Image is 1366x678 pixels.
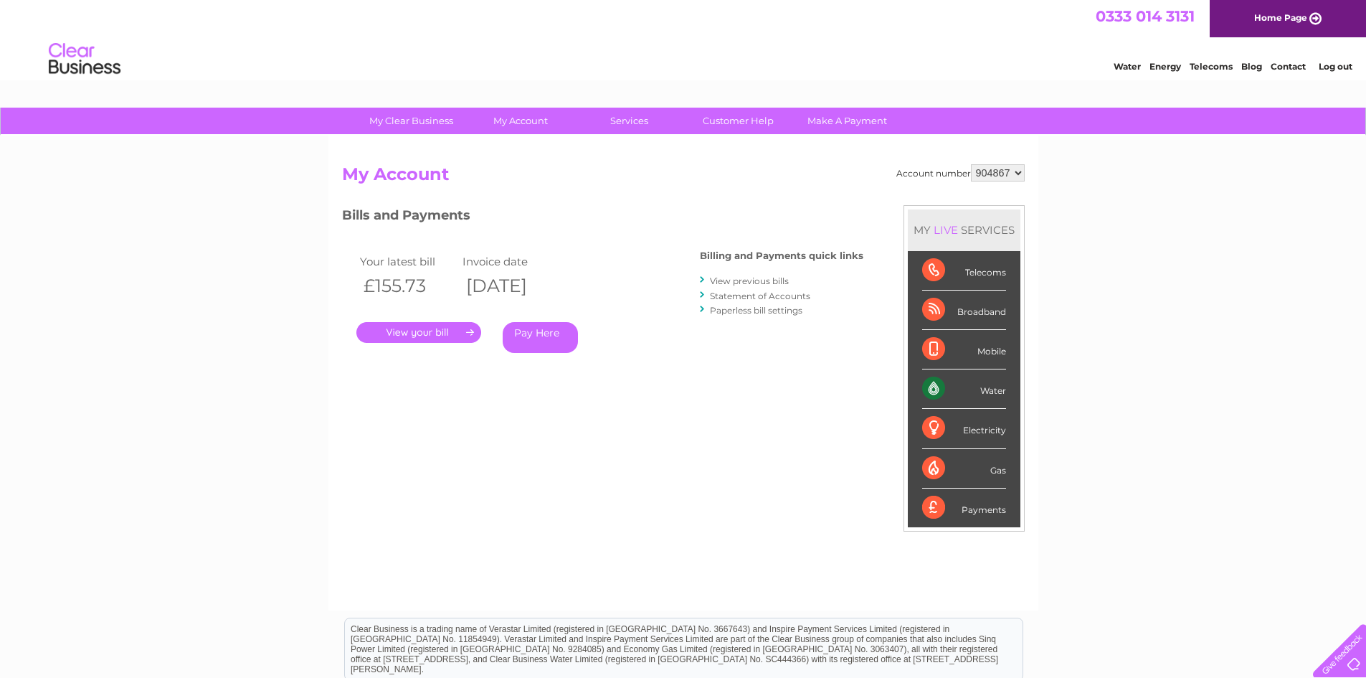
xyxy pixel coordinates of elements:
[1319,61,1352,72] a: Log out
[1190,61,1233,72] a: Telecoms
[710,291,810,301] a: Statement of Accounts
[1096,7,1195,25] a: 0333 014 3131
[922,291,1006,330] div: Broadband
[1241,61,1262,72] a: Blog
[570,108,688,134] a: Services
[922,251,1006,291] div: Telecoms
[922,330,1006,369] div: Mobile
[931,223,961,237] div: LIVE
[922,449,1006,489] div: Gas
[356,252,460,271] td: Your latest bill
[710,276,789,286] a: View previous bills
[922,489,1006,527] div: Payments
[788,108,906,134] a: Make A Payment
[352,108,470,134] a: My Clear Business
[710,305,802,316] a: Paperless bill settings
[503,322,578,353] a: Pay Here
[461,108,579,134] a: My Account
[356,322,481,343] a: .
[48,37,121,81] img: logo.png
[700,250,863,261] h4: Billing and Payments quick links
[896,164,1025,182] div: Account number
[1149,61,1181,72] a: Energy
[922,409,1006,448] div: Electricity
[922,369,1006,409] div: Water
[342,205,863,230] h3: Bills and Payments
[679,108,797,134] a: Customer Help
[345,8,1023,70] div: Clear Business is a trading name of Verastar Limited (registered in [GEOGRAPHIC_DATA] No. 3667643...
[459,271,562,301] th: [DATE]
[459,252,562,271] td: Invoice date
[1271,61,1306,72] a: Contact
[356,271,460,301] th: £155.73
[1114,61,1141,72] a: Water
[342,164,1025,192] h2: My Account
[908,209,1020,250] div: MY SERVICES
